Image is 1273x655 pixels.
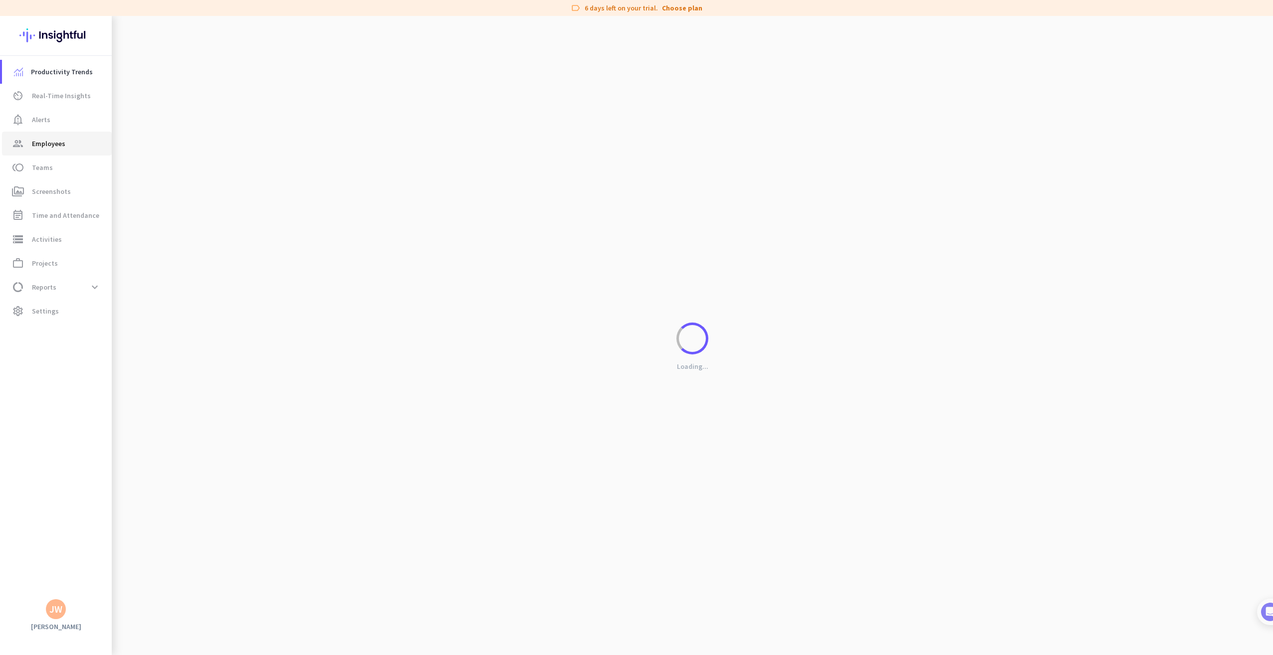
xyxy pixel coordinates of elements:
a: event_noteTime and Attendance [2,203,112,227]
i: storage [12,233,24,245]
i: label [571,3,581,13]
a: settingsSettings [2,299,112,323]
span: Time and Attendance [32,209,99,221]
span: Projects [32,257,58,269]
a: notification_importantAlerts [2,108,112,132]
a: work_outlineProjects [2,251,112,275]
a: storageActivities [2,227,112,251]
i: group [12,138,24,150]
i: data_usage [12,281,24,293]
a: av_timerReal-Time Insights [2,84,112,108]
i: perm_media [12,185,24,197]
i: work_outline [12,257,24,269]
img: Insightful logo [19,16,92,55]
a: groupEmployees [2,132,112,156]
p: Loading... [677,362,708,371]
a: tollTeams [2,156,112,179]
i: av_timer [12,90,24,102]
a: perm_mediaScreenshots [2,179,112,203]
i: event_note [12,209,24,221]
i: notification_important [12,114,24,126]
span: Screenshots [32,185,71,197]
span: Real-Time Insights [32,90,91,102]
a: menu-itemProductivity Trends [2,60,112,84]
button: expand_more [86,278,104,296]
span: Employees [32,138,65,150]
span: Reports [32,281,56,293]
i: settings [12,305,24,317]
span: Alerts [32,114,50,126]
span: Teams [32,162,53,173]
span: Settings [32,305,59,317]
div: JW [49,604,62,614]
span: Activities [32,233,62,245]
a: data_usageReportsexpand_more [2,275,112,299]
a: Choose plan [662,3,702,13]
span: Productivity Trends [31,66,93,78]
i: toll [12,162,24,173]
img: menu-item [14,67,23,76]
